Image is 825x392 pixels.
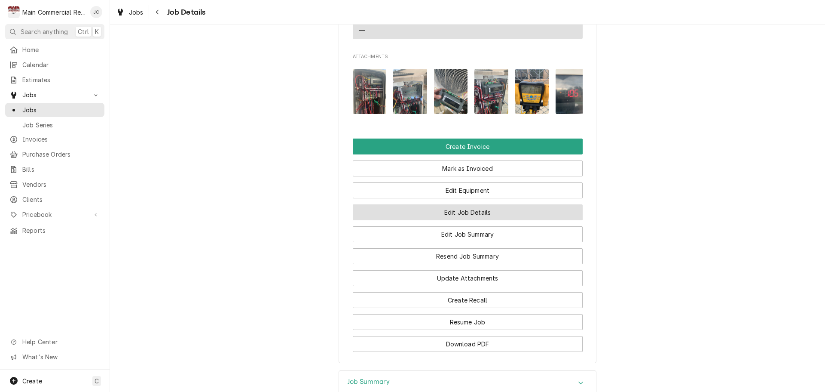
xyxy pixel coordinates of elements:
span: Reports [22,226,100,235]
a: Jobs [113,5,147,19]
a: Job Series [5,118,104,132]
a: Reports [5,223,104,238]
div: Button Group Row [353,264,583,286]
a: Calendar [5,58,104,72]
img: AnsKX7uyS8G01NHVdMFS [393,69,427,114]
span: Calendar [22,60,100,69]
span: Invoices [22,135,100,144]
div: Button Group Row [353,139,583,154]
span: Vendors [22,180,100,189]
a: Clients [5,192,104,207]
button: Search anythingCtrlK [5,24,104,39]
img: BKhhWXh8SPK6Joq5qDlI [353,69,387,114]
button: Download PDF [353,336,583,352]
span: Purchase Orders [22,150,100,159]
div: Button Group Row [353,242,583,264]
span: Clients [22,195,100,204]
div: Button Group Row [353,154,583,176]
h3: Job Summary [348,378,390,386]
div: Button Group Row [353,176,583,198]
button: Mark as Invoiced [353,161,583,176]
span: K [95,27,99,36]
div: Button Group Row [353,308,583,330]
button: Update Attachments [353,270,583,286]
a: Go to Pricebook [5,207,104,222]
button: Navigate back [151,5,165,19]
a: Go to Jobs [5,88,104,102]
span: Attachments [353,53,583,60]
a: Bills [5,162,104,176]
span: Estimates [22,75,100,84]
span: Bills [22,165,100,174]
div: Main Commercial Refrigeration Service's Avatar [8,6,20,18]
div: — [359,26,365,35]
button: Create Recall [353,292,583,308]
button: Edit Equipment [353,182,583,198]
div: Button Group Row [353,330,583,352]
span: Attachments [353,62,583,121]
span: Jobs [129,8,144,17]
span: Ctrl [78,27,89,36]
div: Button Group [353,139,583,352]
span: What's New [22,352,99,361]
span: Jobs [22,90,87,99]
a: Go to What's New [5,350,104,364]
button: Edit Job Details [353,204,583,220]
div: Attachments [353,53,583,120]
span: Jobs [22,105,100,114]
span: Home [22,45,100,54]
div: Jan Costello's Avatar [90,6,102,18]
div: JC [90,6,102,18]
div: Main Commercial Refrigeration Service [22,8,86,17]
a: Go to Help Center [5,335,104,349]
span: Create [22,377,42,385]
button: Resume Job [353,314,583,330]
a: Home [5,43,104,57]
a: Estimates [5,73,104,87]
div: Button Group Row [353,198,583,220]
div: Button Group Row [353,286,583,308]
a: Jobs [5,103,104,117]
div: M [8,6,20,18]
div: Button Group Row [353,220,583,242]
a: Vendors [5,177,104,191]
img: paugFzSOQVOS5BIZDlWe [434,69,468,114]
img: KjCWtoJyRp2KdhWCNPEu [474,69,508,114]
button: Resend Job Summary [353,248,583,264]
a: Invoices [5,132,104,146]
img: uNy2GLHDTCWTvsNayGul [556,69,590,114]
button: Edit Job Summary [353,226,583,242]
a: Purchase Orders [5,147,104,161]
button: Create Invoice [353,139,583,154]
span: Job Details [165,6,206,18]
img: LnNsCPqEQnqVGYPgxLjt [515,69,549,114]
span: Search anything [21,27,68,36]
span: Help Center [22,337,99,346]
span: C [95,377,99,386]
span: Pricebook [22,210,87,219]
span: Job Series [22,120,100,130]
